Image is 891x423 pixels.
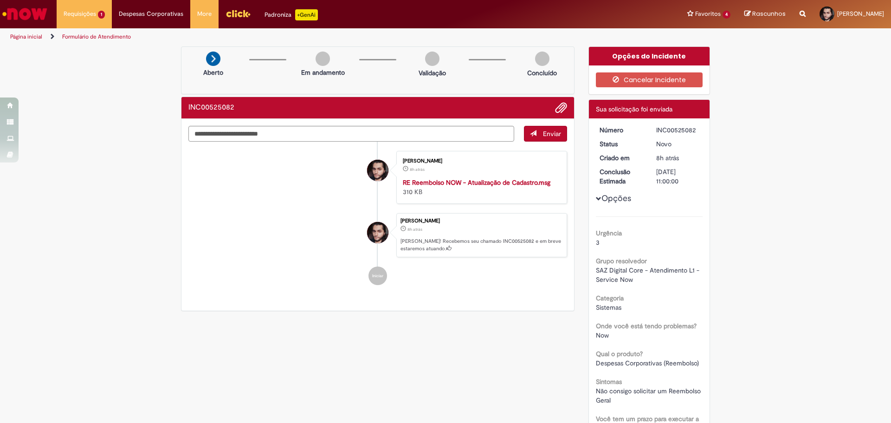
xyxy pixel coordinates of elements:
[188,126,514,142] textarea: Digite sua mensagem aqui...
[535,52,549,66] img: img-circle-grey.png
[752,9,786,18] span: Rascunhos
[596,266,701,284] span: SAZ Digital Core - Atendimento L1 - Service Now
[98,11,105,19] span: 1
[596,105,672,113] span: Sua solicitação foi enviada
[524,126,567,142] button: Enviar
[593,125,650,135] dt: Número
[400,238,562,252] p: [PERSON_NAME]! Recebemos seu chamado INC00525082 e em breve estaremos atuando.
[723,11,730,19] span: 4
[197,9,212,19] span: More
[596,72,703,87] button: Cancelar Incidente
[555,102,567,114] button: Adicionar anexos
[316,52,330,66] img: img-circle-grey.png
[695,9,721,19] span: Favoritos
[596,294,624,302] b: Categoria
[295,9,318,20] p: +GenAi
[7,28,587,46] ul: Trilhas de página
[593,167,650,186] dt: Conclusão Estimada
[188,213,567,258] li: Rafael Calente Fernandes
[596,331,609,339] span: Now
[596,359,699,367] span: Despesas Corporativas (Reembolso)
[527,68,557,78] p: Concluído
[656,125,699,135] div: INC00525082
[64,9,96,19] span: Requisições
[656,153,699,163] div: 30/09/2025 08:33:51
[596,387,703,404] span: Não consigo solicitar um Reembolso Geral
[656,154,679,162] time: 30/09/2025 08:33:51
[656,154,679,162] span: 8h atrás
[410,167,425,172] time: 30/09/2025 08:31:39
[596,303,621,312] span: Sistemas
[1,5,49,23] img: ServiceNow
[400,218,562,224] div: [PERSON_NAME]
[656,139,699,149] div: Novo
[593,153,650,163] dt: Criado em
[407,227,422,232] span: 8h atrás
[188,142,567,295] ul: Histórico de tíquete
[543,130,561,138] span: Enviar
[367,222,388,243] div: Rafael Calente Fernandes
[596,377,622,386] b: Sintomas
[226,7,251,20] img: click_logo_yellow_360x200.png
[62,33,131,40] a: Formulário de Atendimento
[425,52,439,66] img: img-circle-grey.png
[188,104,234,112] h2: INC00525082 Histórico de tíquete
[403,178,550,187] a: RE Reembolso NOW - Atualização de Cadastro.msg
[744,10,786,19] a: Rascunhos
[593,139,650,149] dt: Status
[403,178,557,196] div: 310 KB
[203,68,223,77] p: Aberto
[407,227,422,232] time: 30/09/2025 08:33:51
[596,322,697,330] b: Onde você está tendo problemas?
[403,158,557,164] div: [PERSON_NAME]
[596,350,643,358] b: Qual o produto?
[410,167,425,172] span: 8h atrás
[10,33,42,40] a: Página inicial
[119,9,183,19] span: Despesas Corporativas
[589,47,710,65] div: Opções do Incidente
[206,52,220,66] img: arrow-next.png
[419,68,446,78] p: Validação
[301,68,345,77] p: Em andamento
[837,10,884,18] span: [PERSON_NAME]
[656,167,699,186] div: [DATE] 11:00:00
[265,9,318,20] div: Padroniza
[367,160,388,181] div: Rafael Calente Fernandes
[596,229,622,237] b: Urgência
[596,238,600,247] span: 3
[596,257,647,265] b: Grupo resolvedor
